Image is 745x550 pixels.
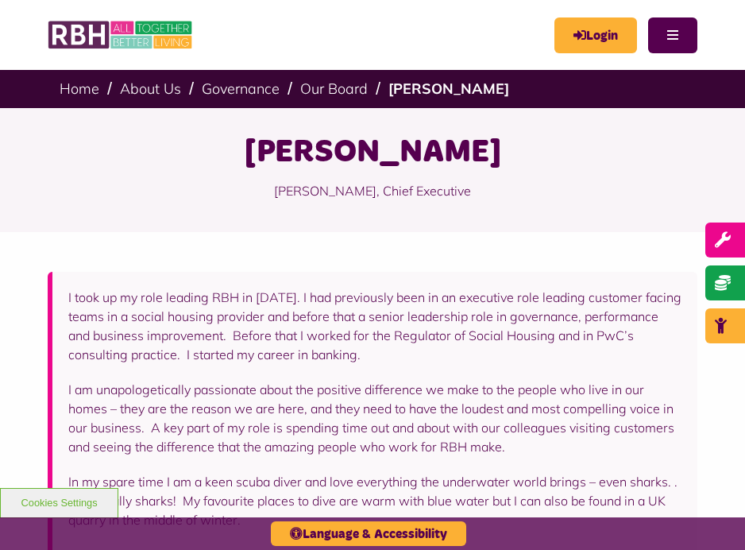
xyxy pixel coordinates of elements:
[20,132,725,173] h1: [PERSON_NAME]
[68,472,681,529] p: In my spare time I am a keen scuba diver and love everything the underwater world brings – even s...
[271,521,466,546] button: Language & Accessibility
[554,17,637,53] a: MyRBH
[48,16,195,54] img: RBH
[68,380,681,456] p: I am unapologetically passionate about the positive difference we make to the people who live in ...
[300,79,368,98] a: Our Board
[648,17,697,53] button: Navigation
[68,288,681,364] p: I took up my role leading RBH in [DATE]. I had previously been in an executive role leading custo...
[202,79,280,98] a: Governance
[120,79,181,98] a: About Us
[60,79,99,98] a: Home
[674,478,745,550] iframe: Netcall Web Assistant for live chat
[388,79,509,98] a: [PERSON_NAME]
[20,173,725,208] p: [PERSON_NAME], Chief Executive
